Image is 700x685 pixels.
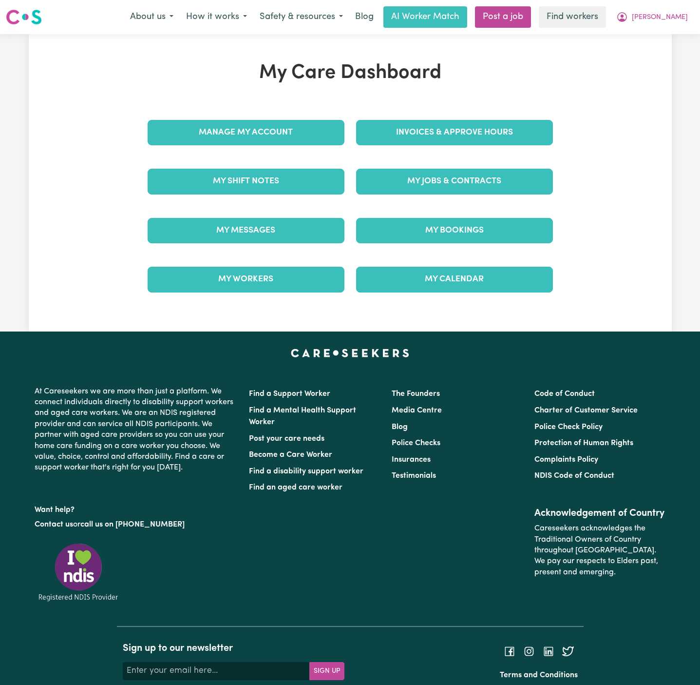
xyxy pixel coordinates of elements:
[123,662,310,680] input: Enter your email here...
[534,456,598,464] a: Complaints Policy
[392,423,408,431] a: Blog
[534,390,595,398] a: Code of Conduct
[383,6,467,28] a: AI Worker Match
[35,501,237,515] p: Want help?
[534,423,603,431] a: Police Check Policy
[504,647,515,655] a: Follow Careseekers on Facebook
[249,468,363,475] a: Find a disability support worker
[610,7,694,27] button: My Account
[249,435,324,443] a: Post your care needs
[632,12,688,23] span: [PERSON_NAME]
[142,61,559,85] h1: My Care Dashboard
[148,169,344,194] a: My Shift Notes
[500,671,578,679] a: Terms and Conditions
[249,390,330,398] a: Find a Support Worker
[356,218,553,243] a: My Bookings
[80,521,185,528] a: call us on [PHONE_NUMBER]
[6,6,42,28] a: Careseekers logo
[148,267,344,292] a: My Workers
[539,6,606,28] a: Find workers
[35,521,73,528] a: Contact us
[534,519,665,582] p: Careseekers acknowledges the Traditional Owners of Country throughout [GEOGRAPHIC_DATA]. We pay o...
[35,542,122,603] img: Registered NDIS provider
[534,407,638,414] a: Charter of Customer Service
[309,662,344,680] button: Subscribe
[661,646,692,677] iframe: Button to launch messaging window
[475,6,531,28] a: Post a job
[291,349,409,357] a: Careseekers home page
[562,647,574,655] a: Follow Careseekers on Twitter
[349,6,379,28] a: Blog
[609,623,628,642] iframe: Close message
[356,120,553,145] a: Invoices & Approve Hours
[392,472,436,480] a: Testimonials
[123,643,344,654] h2: Sign up to our newsletter
[543,647,554,655] a: Follow Careseekers on LinkedIn
[249,407,356,426] a: Find a Mental Health Support Worker
[35,515,237,534] p: or
[6,8,42,26] img: Careseekers logo
[356,267,553,292] a: My Calendar
[249,484,342,491] a: Find an aged care worker
[124,7,180,27] button: About us
[392,439,440,447] a: Police Checks
[148,120,344,145] a: Manage My Account
[534,439,633,447] a: Protection of Human Rights
[534,472,614,480] a: NDIS Code of Conduct
[180,7,253,27] button: How it works
[35,382,237,477] p: At Careseekers we are more than just a platform. We connect individuals directly to disability su...
[392,390,440,398] a: The Founders
[392,407,442,414] a: Media Centre
[148,218,344,243] a: My Messages
[356,169,553,194] a: My Jobs & Contracts
[249,451,332,459] a: Become a Care Worker
[523,647,535,655] a: Follow Careseekers on Instagram
[253,7,349,27] button: Safety & resources
[534,508,665,519] h2: Acknowledgement of Country
[392,456,431,464] a: Insurances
